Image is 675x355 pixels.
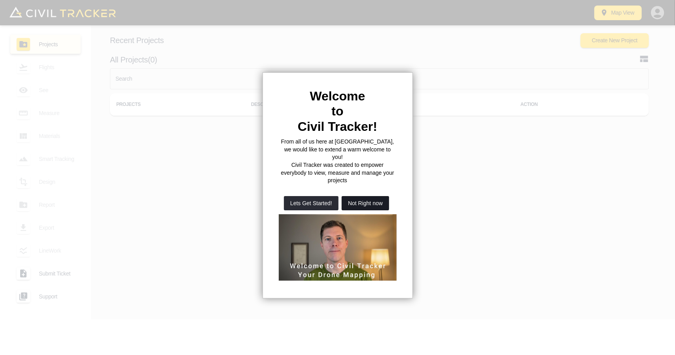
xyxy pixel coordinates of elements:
button: Not Right now [342,196,389,210]
p: Civil Tracker was created to empower everybody to view, measure and manage your projects [279,161,397,185]
button: Lets Get Started! [284,196,338,210]
iframe: Welcome to Civil Tracker [279,214,397,281]
h2: to [279,104,397,119]
h2: Welcome [279,89,397,104]
p: From all of us here at [GEOGRAPHIC_DATA], we would like to extend a warm welcome to you! [279,138,397,161]
h2: Civil Tracker! [279,119,397,134]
